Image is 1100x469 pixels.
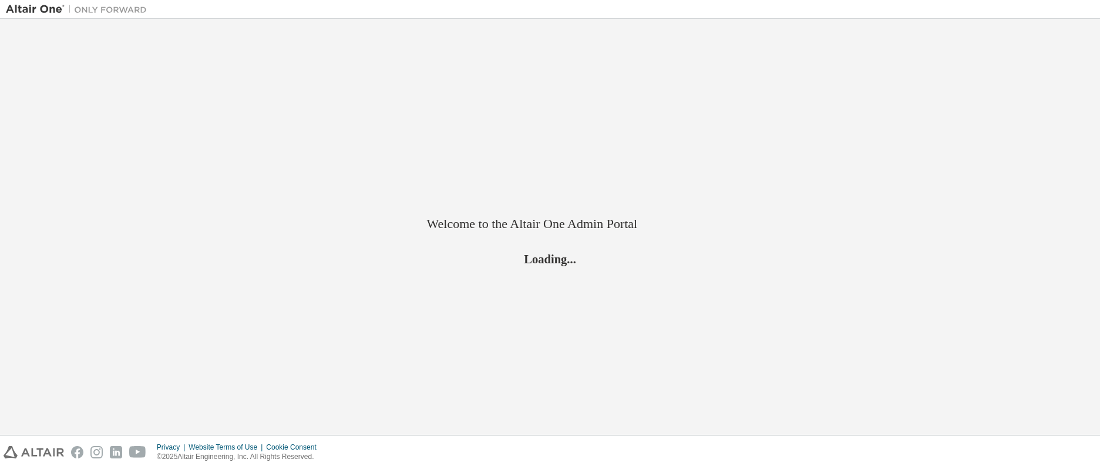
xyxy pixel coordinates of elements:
[266,443,323,452] div: Cookie Consent
[157,443,189,452] div: Privacy
[427,216,674,232] h2: Welcome to the Altair One Admin Portal
[90,446,103,458] img: instagram.svg
[427,252,674,267] h2: Loading...
[157,452,324,462] p: © 2025 Altair Engineering, Inc. All Rights Reserved.
[6,4,153,15] img: Altair One
[110,446,122,458] img: linkedin.svg
[129,446,146,458] img: youtube.svg
[4,446,64,458] img: altair_logo.svg
[189,443,266,452] div: Website Terms of Use
[71,446,83,458] img: facebook.svg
